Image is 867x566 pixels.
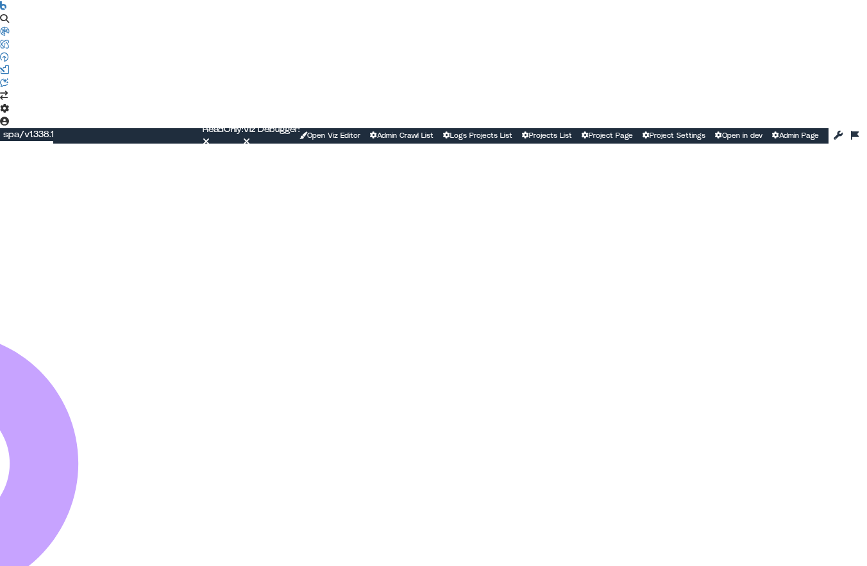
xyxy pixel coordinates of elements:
div: ReadOnly: [203,123,243,136]
span: Projects List [529,132,572,139]
span: Admin Crawl List [377,132,433,139]
a: Projects List [522,131,572,141]
div: Viz Debugger: [243,123,299,136]
span: Admin Page [779,132,819,139]
span: Open in dev [722,132,762,139]
span: Logs Projects List [450,132,512,139]
span: Project Settings [650,132,705,139]
a: Admin Crawl List [370,131,433,141]
a: Project Settings [643,131,705,141]
a: Open Viz Editor [299,131,360,141]
span: Open Viz Editor [307,132,360,139]
a: Open in dev [715,131,762,141]
a: Project Page [582,131,633,141]
span: Project Page [589,132,633,139]
a: Logs Projects List [443,131,512,141]
a: Admin Page [772,131,819,141]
